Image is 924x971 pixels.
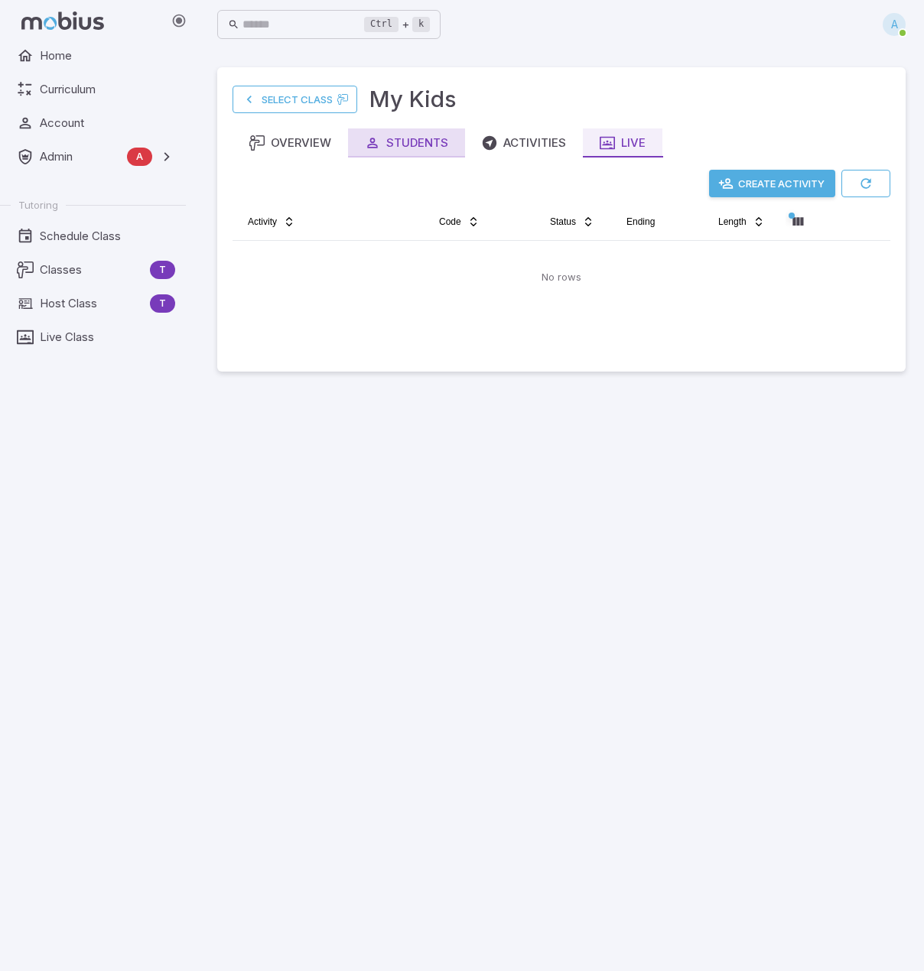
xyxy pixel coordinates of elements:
[40,228,175,245] span: Schedule Class
[883,13,906,36] div: A
[709,170,835,197] button: Create Activity
[248,216,277,228] span: Activity
[439,216,461,228] span: Code
[617,209,664,234] button: Ending
[550,216,576,228] span: Status
[541,209,604,234] button: Status
[233,86,357,113] a: Select Class
[18,198,58,212] span: Tutoring
[40,261,144,278] span: Classes
[364,15,430,34] div: +
[626,216,655,228] span: Ending
[786,209,810,234] button: Column visibility
[482,135,566,151] div: Activities
[249,135,331,151] div: Overview
[600,135,646,151] div: Live
[412,17,430,32] kbd: k
[369,83,457,116] h3: My Kids
[40,81,175,98] span: Curriculum
[365,135,448,151] div: Students
[718,216,747,228] span: Length
[430,209,489,234] button: Code
[542,270,581,285] p: No rows
[40,295,144,312] span: Host Class
[709,209,774,234] button: Length
[40,115,175,132] span: Account
[127,149,152,164] span: A
[40,329,175,346] span: Live Class
[239,209,304,234] button: Activity
[364,17,399,32] kbd: Ctrl
[150,296,175,311] span: T
[40,148,121,165] span: Admin
[40,47,175,64] span: Home
[150,262,175,278] span: T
